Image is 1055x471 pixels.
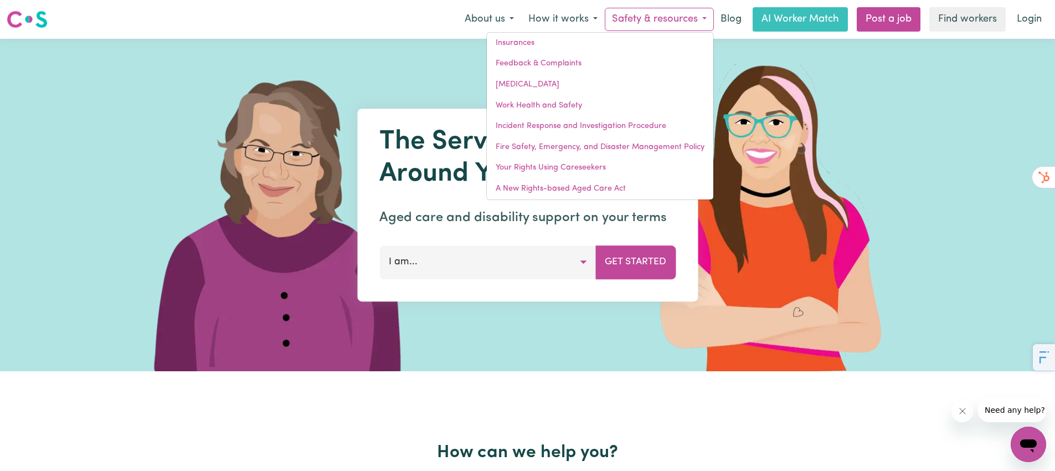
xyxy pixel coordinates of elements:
[521,8,605,31] button: How it works
[379,245,596,279] button: I am...
[929,7,1006,32] a: Find workers
[1011,427,1046,462] iframe: Button to launch messaging window
[487,95,713,116] a: Work Health and Safety
[7,9,48,29] img: Careseekers logo
[605,8,714,31] button: Safety & resources
[487,157,713,178] a: Your Rights Using Careseekers
[951,400,974,422] iframe: Close message
[487,116,713,137] a: Incident Response and Investigation Procedure
[978,398,1046,422] iframe: Message from company
[487,33,713,54] a: Insurances
[486,32,714,200] div: Safety & resources
[487,137,713,158] a: Fire Safety, Emergency, and Disaster Management Policy
[595,245,676,279] button: Get Started
[379,126,676,190] h1: The Service Built Around You
[753,7,848,32] a: AI Worker Match
[714,7,748,32] a: Blog
[169,442,887,463] h2: How can we help you?
[457,8,521,31] button: About us
[487,178,713,199] a: A New Rights-based Aged Care Act
[487,74,713,95] a: [MEDICAL_DATA]
[1010,7,1048,32] a: Login
[7,7,48,32] a: Careseekers logo
[857,7,920,32] a: Post a job
[487,53,713,74] a: Feedback & Complaints
[379,208,676,228] p: Aged care and disability support on your terms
